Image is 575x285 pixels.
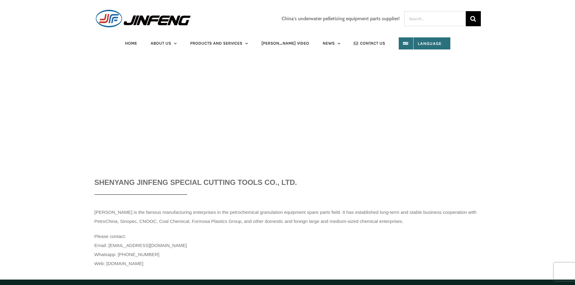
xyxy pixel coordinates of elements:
[94,210,477,224] span: [PERSON_NAME] is the famous manufacturing enterprises in the petrochemical granulation equipment ...
[261,37,309,49] a: [PERSON_NAME] VIDEO
[323,41,335,46] span: NEWS
[94,243,187,248] span: Email: [EMAIL_ADDRESS][DOMAIN_NAME]
[197,56,378,164] iframe: YouTube video player 1
[466,11,481,26] input: Search
[94,178,297,186] span: SHENYANG JINFENG SPECIAL CUTTING TOOLS CO., LTD.
[360,41,385,46] span: CONTACT US
[151,37,177,49] a: ABOUT US
[151,41,171,46] span: ABOUT US
[125,41,137,46] span: HOME
[94,252,160,257] span: Whatsapp: [PHONE_NUMBER]
[407,41,442,46] span: Language
[94,234,126,239] span: Please contact:
[190,41,242,46] span: PRODUCTS AND SERVICES
[94,261,143,266] span: Web: [DOMAIN_NAME]
[323,37,340,49] a: NEWS
[404,11,466,26] input: Search...
[94,37,481,49] nav: Main Menu
[190,37,248,49] a: PRODUCTS AND SERVICES
[125,37,137,49] a: HOME
[354,37,385,49] a: CONTACT US
[261,41,309,46] span: [PERSON_NAME] VIDEO
[282,16,400,21] h3: China's underwater pelletizing equipment parts supplier!
[94,9,192,28] img: JINFENG Logo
